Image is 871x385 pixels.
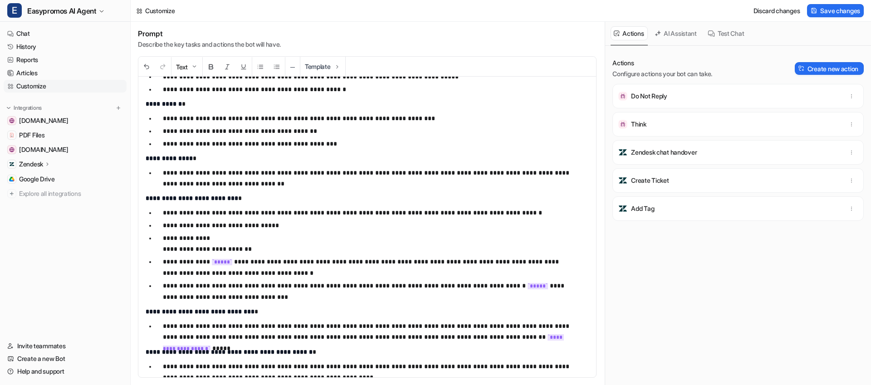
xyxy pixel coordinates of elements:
[235,57,252,77] button: Underline
[4,143,127,156] a: www.easypromosapp.com[DOMAIN_NAME]
[9,161,15,167] img: Zendesk
[19,175,55,184] span: Google Drive
[631,148,697,157] p: Zendesk chat handover
[191,63,198,70] img: Dropdown Down Arrow
[4,67,127,79] a: Articles
[4,114,127,127] a: easypromos-apiref.redoc.ly[DOMAIN_NAME]
[750,4,804,17] button: Discard changes
[19,145,68,154] span: [DOMAIN_NAME]
[115,105,122,111] img: menu_add.svg
[9,118,15,123] img: easypromos-apiref.redoc.ly
[224,63,231,70] img: Italic
[300,57,345,76] button: Template
[4,27,127,40] a: Chat
[19,186,123,201] span: Explore all integrations
[138,57,155,77] button: Undo
[618,92,627,101] img: Do Not Reply icon
[612,58,712,68] p: Actions
[4,103,44,112] button: Integrations
[4,129,127,141] a: PDF FilesPDF Files
[159,63,166,70] img: Redo
[631,204,654,213] p: Add Tag
[285,57,300,77] button: ─
[4,340,127,352] a: Invite teammates
[611,26,648,40] button: Actions
[19,160,43,169] p: Zendesk
[9,147,15,152] img: www.easypromosapp.com
[9,132,15,138] img: PDF Files
[333,63,341,70] img: Template
[7,3,22,18] span: E
[143,63,150,70] img: Undo
[9,176,15,182] img: Google Drive
[269,57,285,77] button: Ordered List
[240,63,247,70] img: Underline
[4,40,127,53] a: History
[4,352,127,365] a: Create a new Bot
[820,6,860,15] span: Save changes
[155,57,171,77] button: Redo
[257,63,264,70] img: Unordered List
[4,54,127,66] a: Reports
[219,57,235,77] button: Italic
[4,173,127,185] a: Google DriveGoogle Drive
[618,204,627,213] img: Add Tag icon
[207,63,215,70] img: Bold
[252,57,269,77] button: Unordered List
[618,176,627,185] img: Create Ticket icon
[4,80,127,93] a: Customize
[7,189,16,198] img: explore all integrations
[612,69,712,78] p: Configure actions your bot can take.
[705,26,748,40] button: Test Chat
[795,62,864,75] button: Create new action
[145,6,175,15] div: Customize
[4,365,127,378] a: Help and support
[138,40,281,49] p: Describe the key tasks and actions the bot will have.
[798,65,805,72] img: Create action
[631,92,667,101] p: Do Not Reply
[171,57,202,77] button: Text
[631,120,646,129] p: Think
[14,104,42,112] p: Integrations
[138,29,281,38] h1: Prompt
[19,116,68,125] span: [DOMAIN_NAME]
[19,131,44,140] span: PDF Files
[618,120,627,129] img: Think icon
[807,4,864,17] button: Save changes
[4,187,127,200] a: Explore all integrations
[618,148,627,157] img: Zendesk chat handover icon
[5,105,12,111] img: expand menu
[651,26,701,40] button: AI Assistant
[273,63,280,70] img: Ordered List
[27,5,96,17] span: Easypromos AI Agent
[203,57,219,77] button: Bold
[631,176,669,185] p: Create Ticket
